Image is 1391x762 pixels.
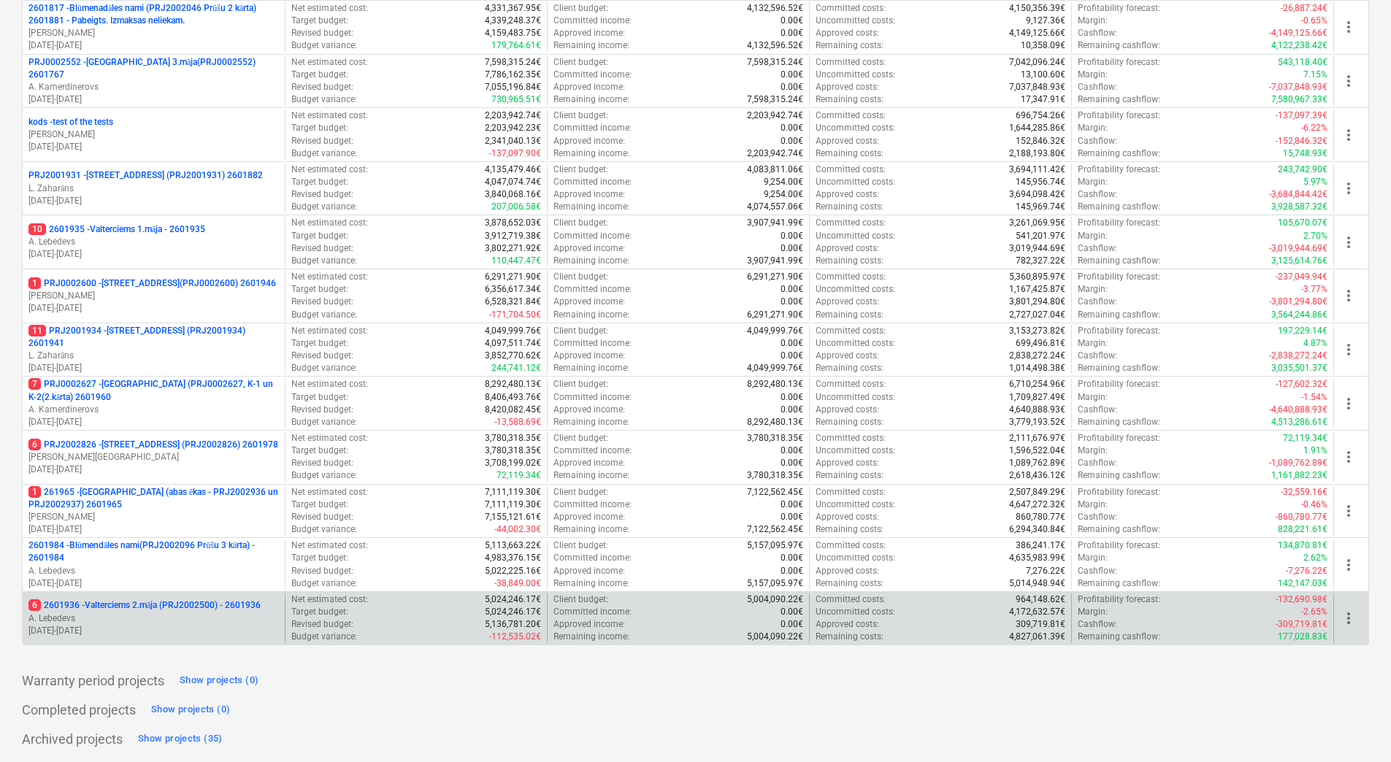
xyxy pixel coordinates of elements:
[781,135,803,147] p: 0.00€
[816,309,884,321] p: Remaining costs :
[485,337,541,350] p: 4,097,511.74€
[28,439,41,450] span: 6
[28,599,279,636] div: 62601936 -Valterciems 2.māja (PRJ2002500) - 2601936A. Lebedevs[DATE]-[DATE]
[291,242,353,255] p: Revised budget :
[1340,341,1357,358] span: more_vert
[28,325,279,350] p: PRJ2001934 - [STREET_ADDRESS] (PRJ2001934) 2601941
[816,271,886,283] p: Committed costs :
[291,362,357,374] p: Budget variance :
[816,69,895,81] p: Uncommitted costs :
[28,565,279,577] p: A. Lebedevs
[28,302,279,315] p: [DATE] - [DATE]
[485,81,541,93] p: 7,055,196.84€
[485,378,541,390] p: 8,292,480.13€
[1009,378,1065,390] p: 6,710,254.96€
[176,669,262,692] button: Show projects (0)
[28,486,41,498] span: 1
[781,283,803,296] p: 0.00€
[291,93,357,106] p: Budget variance :
[291,109,368,122] p: Net estimated cost :
[553,81,625,93] p: Approved income :
[291,271,368,283] p: Net estimated cost :
[28,378,41,390] span: 7
[485,217,541,229] p: 3,878,652.03€
[781,242,803,255] p: 0.00€
[1078,176,1108,188] p: Margin :
[28,27,279,39] p: [PERSON_NAME]
[1276,109,1327,122] p: -137,097.39€
[1016,230,1065,242] p: 541,201.97€
[1078,337,1108,350] p: Margin :
[28,56,279,107] div: PRJ0002552 -[GEOGRAPHIC_DATA] 3.māja(PRJ0002552) 2601767A. Kamerdinerovs[DATE]-[DATE]
[1269,27,1327,39] p: -4,149,125.66€
[291,337,348,350] p: Target budget :
[816,188,879,201] p: Approved costs :
[28,625,279,637] p: [DATE] - [DATE]
[816,135,879,147] p: Approved costs :
[28,277,276,290] p: PRJ0002600 - [STREET_ADDRESS](PRJ0002600) 2601946
[1009,81,1065,93] p: 7,037,848.93€
[816,109,886,122] p: Committed costs :
[1078,230,1108,242] p: Margin :
[781,122,803,134] p: 0.00€
[1271,362,1327,374] p: 3,035,501.37€
[1340,72,1357,90] span: more_vert
[28,277,41,289] span: 1
[28,223,46,235] span: 10
[816,122,895,134] p: Uncommitted costs :
[1009,309,1065,321] p: 2,727,027.04€
[1078,93,1160,106] p: Remaining cashflow :
[485,2,541,15] p: 4,331,367.95€
[1301,122,1327,134] p: -6.22%
[747,147,803,160] p: 2,203,942.74€
[28,599,261,612] p: 2601936 - Valterciems 2.māja (PRJ2002500) - 2601936
[28,81,279,93] p: A. Kamerdinerovs
[28,463,279,476] p: [DATE] - [DATE]
[816,56,886,69] p: Committed costs :
[291,2,368,15] p: Net estimated cost :
[816,283,895,296] p: Uncommitted costs :
[747,163,803,176] p: 4,083,811.06€
[553,325,608,337] p: Client budget :
[1278,163,1327,176] p: 243,742.90€
[553,271,608,283] p: Client budget :
[1078,56,1160,69] p: Profitability forecast :
[291,283,348,296] p: Target budget :
[485,122,541,134] p: 2,203,942.23€
[1276,378,1327,390] p: -127,602.32€
[747,2,803,15] p: 4,132,596.52€
[1009,296,1065,308] p: 3,801,294.80€
[28,404,279,416] p: A. Kamerdinerovs
[28,523,279,536] p: [DATE] - [DATE]
[491,39,541,52] p: 179,764.61€
[28,141,279,153] p: [DATE] - [DATE]
[553,163,608,176] p: Client budget :
[291,39,357,52] p: Budget variance :
[28,223,205,236] p: 2601935 - Valterciems 1.māja - 2601935
[553,69,632,81] p: Committed income :
[28,182,279,195] p: L. Zaharāns
[151,701,230,718] div: Show projects (0)
[1009,163,1065,176] p: 3,694,111.42€
[1271,39,1327,52] p: 4,122,238.42€
[747,271,803,283] p: 6,291,271.90€
[1078,188,1117,201] p: Cashflow :
[28,539,279,590] div: 2601984 -Blūmendāles nami(PRJ2002096 Prūšu 3 kārta) - 2601984A. Lebedevs[DATE]-[DATE]
[485,56,541,69] p: 7,598,315.24€
[291,255,357,267] p: Budget variance :
[485,163,541,176] p: 4,135,479.46€
[180,672,258,689] div: Show projects (0)
[747,56,803,69] p: 7,598,315.24€
[485,69,541,81] p: 7,786,162.35€
[291,391,348,404] p: Target budget :
[747,201,803,213] p: 4,074,557.06€
[553,122,632,134] p: Committed income :
[553,147,629,160] p: Remaining income :
[28,378,279,428] div: 7PRJ0002627 -[GEOGRAPHIC_DATA] (PRJ0002627, K-1 un K-2(2.kārta) 2601960A. Kamerdinerovs[DATE]-[DATE]
[1340,287,1357,304] span: more_vert
[816,217,886,229] p: Committed costs :
[28,39,279,52] p: [DATE] - [DATE]
[816,350,879,362] p: Approved costs :
[491,255,541,267] p: 110,447.47€
[138,731,223,747] div: Show projects (35)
